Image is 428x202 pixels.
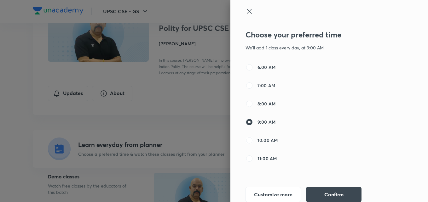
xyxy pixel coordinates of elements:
button: Customize more [246,187,301,202]
p: We'll add 1 class every day, at 9:00 AM [246,44,377,51]
h3: Choose your preferred time [246,30,377,39]
span: 7:00 AM [257,82,275,89]
span: 12:00 PM [257,173,277,180]
span: 9:00 AM [257,119,275,125]
span: 6:00 AM [257,64,275,70]
span: 11:00 AM [257,155,277,162]
button: Confirm [306,187,361,202]
span: 8:00 AM [257,100,275,107]
span: 10:00 AM [257,137,278,143]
